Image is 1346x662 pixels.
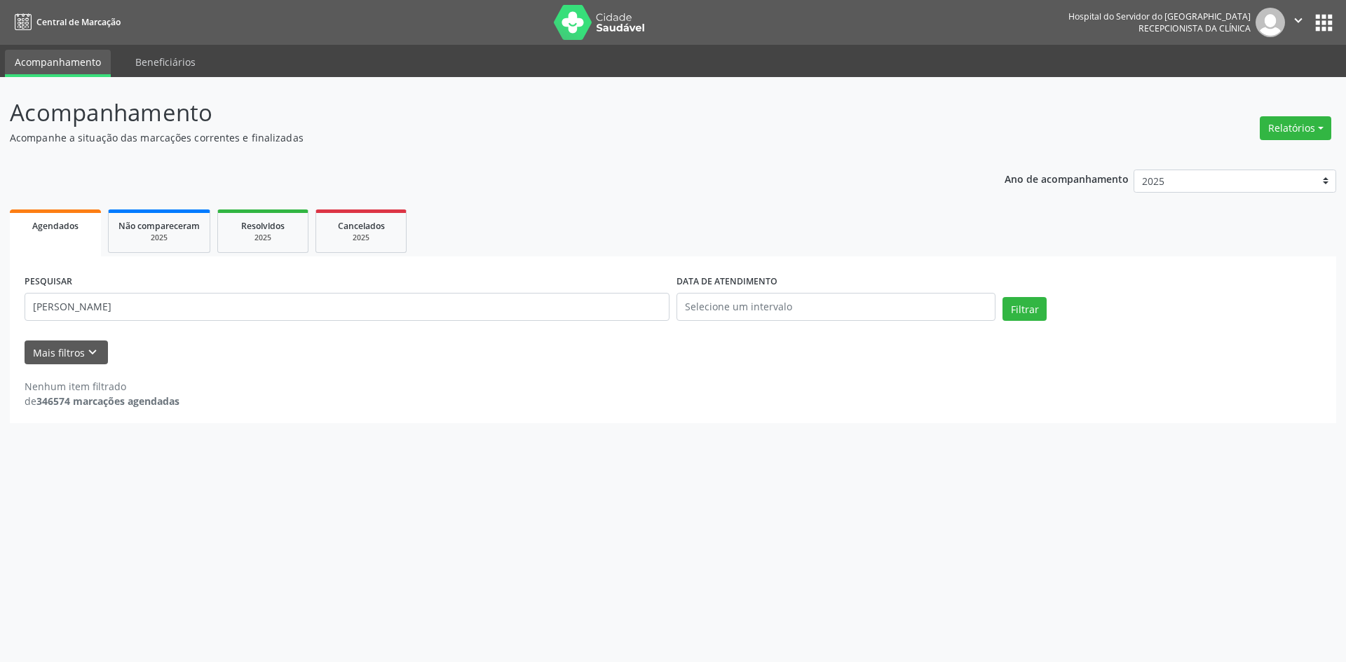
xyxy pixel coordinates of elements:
[1002,297,1047,321] button: Filtrar
[10,130,938,145] p: Acompanhe a situação das marcações correntes e finalizadas
[5,50,111,77] a: Acompanhamento
[338,220,385,232] span: Cancelados
[118,233,200,243] div: 2025
[25,293,669,321] input: Nome, código do beneficiário ou CPF
[25,271,72,293] label: PESQUISAR
[1312,11,1336,35] button: apps
[1260,116,1331,140] button: Relatórios
[1291,13,1306,28] i: 
[85,345,100,360] i: keyboard_arrow_down
[326,233,396,243] div: 2025
[36,394,179,408] strong: 346574 marcações agendadas
[25,394,179,408] div: de
[10,95,938,130] p: Acompanhamento
[1138,22,1251,34] span: Recepcionista da clínica
[125,50,205,74] a: Beneficiários
[36,16,121,28] span: Central de Marcação
[25,340,108,365] button: Mais filtroskeyboard_arrow_down
[677,271,777,293] label: DATA DE ATENDIMENTO
[677,293,995,321] input: Selecione um intervalo
[241,220,285,232] span: Resolvidos
[1005,170,1129,187] p: Ano de acompanhamento
[10,11,121,34] a: Central de Marcação
[1256,8,1285,37] img: img
[228,233,298,243] div: 2025
[118,220,200,232] span: Não compareceram
[32,220,79,232] span: Agendados
[1285,8,1312,37] button: 
[1068,11,1251,22] div: Hospital do Servidor do [GEOGRAPHIC_DATA]
[25,379,179,394] div: Nenhum item filtrado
